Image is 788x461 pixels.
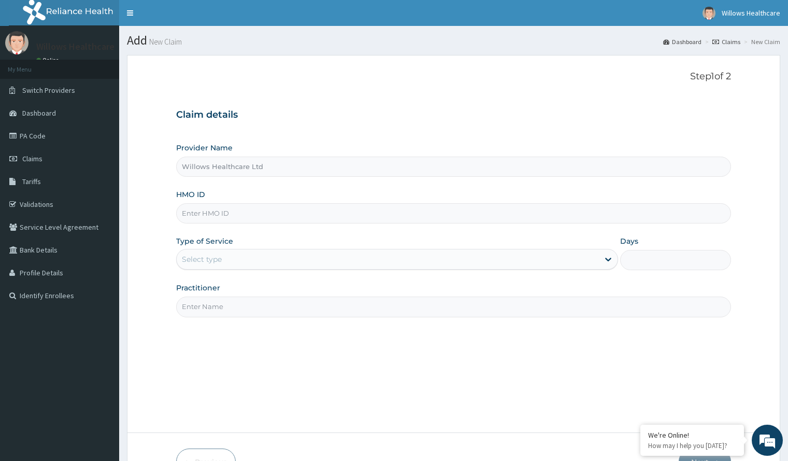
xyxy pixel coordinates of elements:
[648,441,736,450] p: How may I help you today?
[127,34,780,47] h1: Add
[22,108,56,118] span: Dashboard
[36,42,114,51] p: Willows Healthcare
[620,236,638,246] label: Days
[176,283,220,293] label: Practitioner
[176,236,233,246] label: Type of Service
[176,189,205,200] label: HMO ID
[741,37,780,46] li: New Claim
[176,203,730,223] input: Enter HMO ID
[147,38,182,46] small: New Claim
[648,430,736,440] div: We're Online!
[663,37,701,46] a: Dashboard
[22,177,41,186] span: Tariffs
[182,254,222,264] div: Select type
[712,37,740,46] a: Claims
[722,8,780,18] span: Willows Healthcare
[703,7,715,20] img: User Image
[22,86,75,95] span: Switch Providers
[176,71,730,82] p: Step 1 of 2
[36,57,61,64] a: Online
[22,154,42,163] span: Claims
[176,109,730,121] h3: Claim details
[5,31,28,54] img: User Image
[176,297,730,317] input: Enter Name
[176,143,233,153] label: Provider Name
